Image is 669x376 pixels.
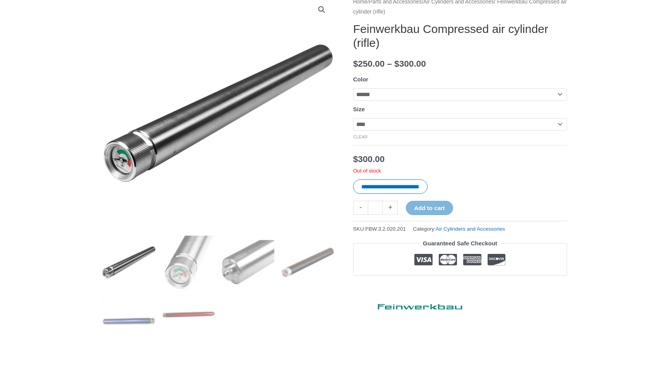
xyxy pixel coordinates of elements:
[353,154,358,164] span: $
[383,201,398,214] a: +
[366,226,406,232] span: FBW.3.2.020.201
[436,226,505,232] a: Air Cylinders and Accessories
[368,201,383,214] input: Product quantity
[353,76,368,83] label: Color
[353,201,368,214] a: -
[353,59,385,69] bdi: 250.00
[420,238,500,249] legend: Guaranteed Safe Checkout
[387,59,392,69] span: –
[162,235,216,289] img: Feinwerkbau Compressed air cylinder (rifle) - Image 2
[162,295,216,349] img: Feinwerkbau Compressed air cylinder (rifle) - Image 6
[353,106,365,112] label: Size
[102,235,156,289] img: Feinwerkbau Compressed air cylinder
[353,281,567,291] iframe: Customer reviews powered by Trustpilot
[413,224,505,234] span: Category:
[406,201,453,215] button: Add to cart
[394,59,399,69] span: $
[353,135,368,139] a: Clear options
[221,235,275,289] img: Feinwerkbau Compressed air cylinder (rifle) - Image 3
[281,235,334,289] img: Feinwerkbau Compressed air cylinder (rifle) - Image 4
[353,59,358,69] span: $
[353,167,567,174] p: Out of stock
[394,59,426,69] bdi: 300.00
[353,297,469,313] a: Feinwerkbau
[353,154,385,164] bdi: 300.00
[353,224,406,234] span: SKU:
[353,22,567,50] h1: Feinwerkbau Compressed air cylinder (rifle)
[315,3,329,17] a: View full-screen image gallery
[102,295,156,349] img: Feinwerkbau Compressed air cylinder (rifle) - Image 5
